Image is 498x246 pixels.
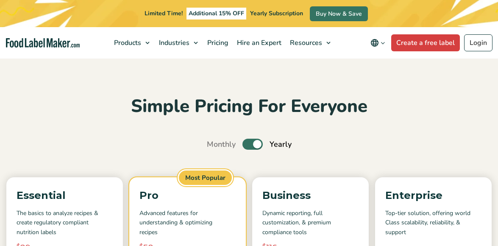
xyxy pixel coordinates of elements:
span: Yearly Subscription [250,9,303,17]
p: Top-tier solution, offering world Class scalability, reliability, & support [385,209,481,237]
p: Business [262,187,359,204]
p: The basics to analyze recipes & create regulatory compliant nutrition labels [17,209,113,237]
span: Resources [287,38,323,48]
a: Create a free label [391,34,460,51]
span: Additional 15% OFF [186,8,246,20]
span: Yearly [270,139,292,150]
a: Food Label Maker homepage [6,38,80,48]
span: Products [111,38,142,48]
a: Industries [154,27,202,59]
span: Industries [156,38,190,48]
span: Most Popular [178,169,233,187]
h2: Simple Pricing For Everyone [6,95,492,118]
p: Pro [139,187,236,204]
button: Change language [364,34,391,51]
a: Hire an Expert [232,27,285,59]
a: Products [109,27,154,59]
p: Essential [17,187,113,204]
a: Pricing [202,27,232,59]
p: Enterprise [385,187,481,204]
span: Pricing [205,38,229,48]
a: Login [464,34,492,51]
a: Buy Now & Save [310,6,368,21]
span: Limited Time! [145,9,183,17]
label: Toggle [242,139,263,150]
span: Monthly [207,139,236,150]
p: Dynamic reporting, full customization, & premium compliance tools [262,209,359,237]
p: Advanced features for understanding & optimizing recipes [139,209,236,237]
span: Hire an Expert [234,38,282,48]
a: Resources [285,27,335,59]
